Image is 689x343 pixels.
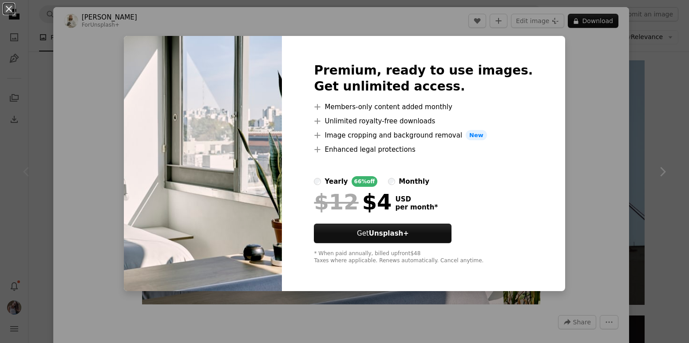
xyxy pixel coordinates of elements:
div: * When paid annually, billed upfront $48 Taxes where applicable. Renews automatically. Cancel any... [314,250,533,264]
span: per month * [395,203,438,211]
li: Image cropping and background removal [314,130,533,141]
a: GetUnsplash+ [314,224,451,243]
img: premium_photo-1684175656035-b0b62f72b5a2 [124,36,282,292]
h2: Premium, ready to use images. Get unlimited access. [314,63,533,95]
li: Enhanced legal protections [314,144,533,155]
input: yearly66%off [314,178,321,185]
div: yearly [325,176,348,187]
div: $4 [314,190,392,213]
span: $12 [314,190,358,213]
span: New [466,130,487,141]
div: 66% off [352,176,378,187]
div: monthly [399,176,429,187]
strong: Unsplash+ [369,229,409,237]
span: USD [395,195,438,203]
li: Members-only content added monthly [314,102,533,112]
li: Unlimited royalty-free downloads [314,116,533,126]
input: monthly [388,178,395,185]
